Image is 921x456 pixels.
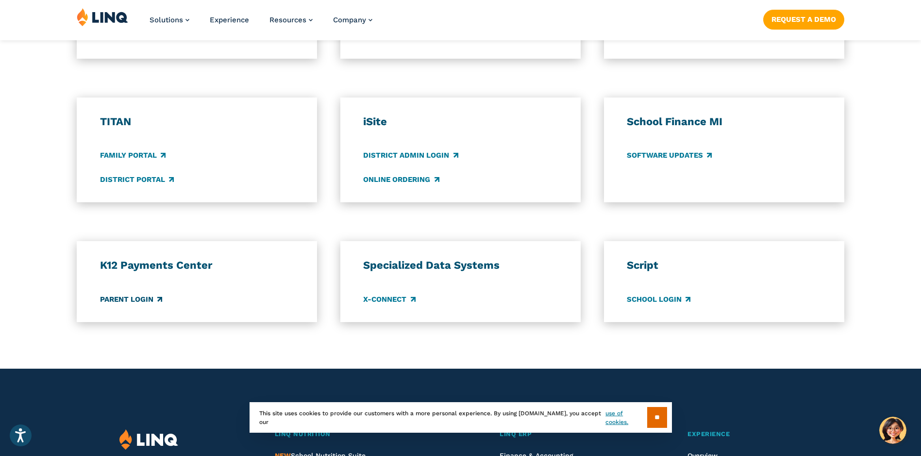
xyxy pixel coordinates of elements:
[210,16,249,24] a: Experience
[333,16,372,24] a: Company
[627,259,821,272] h3: Script
[363,115,557,129] h3: iSite
[100,259,294,272] h3: K12 Payments Center
[150,16,189,24] a: Solutions
[333,16,366,24] span: Company
[363,294,415,305] a: X-Connect
[250,402,672,433] div: This site uses cookies to provide our customers with a more personal experience. By using [DOMAIN...
[763,8,844,29] nav: Button Navigation
[627,294,690,305] a: School Login
[100,174,174,185] a: District Portal
[627,115,821,129] h3: School Finance MI
[100,115,294,129] h3: TITAN
[269,16,306,24] span: Resources
[363,259,557,272] h3: Specialized Data Systems
[100,150,166,161] a: Family Portal
[150,16,183,24] span: Solutions
[363,174,439,185] a: Online Ordering
[77,8,128,26] img: LINQ | K‑12 Software
[605,409,647,426] a: use of cookies.
[627,150,712,161] a: Software Updates
[763,10,844,29] a: Request a Demo
[363,150,458,161] a: District Admin Login
[100,294,162,305] a: Parent Login
[879,417,906,444] button: Hello, have a question? Let’s chat.
[150,8,372,40] nav: Primary Navigation
[269,16,313,24] a: Resources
